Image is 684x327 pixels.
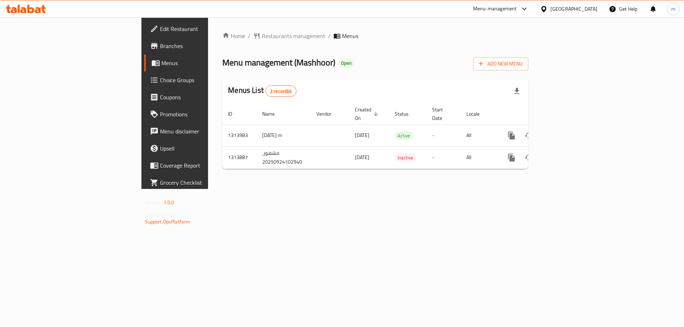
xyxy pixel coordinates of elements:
[338,60,354,66] span: Open
[338,59,354,68] div: Open
[395,154,416,162] span: Inactive
[256,146,311,169] td: مشهور, 20250924102940
[144,157,256,174] a: Coverage Report
[508,83,525,100] div: Export file
[461,125,497,146] td: All
[262,110,284,118] span: Name
[144,54,256,72] a: Menus
[144,20,256,37] a: Edit Restaurant
[253,32,325,40] a: Restaurants management
[160,93,250,101] span: Coupons
[160,144,250,153] span: Upsell
[160,76,250,84] span: Choice Groups
[144,174,256,191] a: Grocery Checklist
[550,5,597,13] div: [GEOGRAPHIC_DATA]
[395,110,418,118] span: Status
[228,110,242,118] span: ID
[265,85,296,97] div: Total records count
[161,59,250,67] span: Menus
[395,131,413,140] div: Active
[432,105,452,122] span: Start Date
[328,32,331,40] li: /
[145,210,178,219] span: Get support on:
[144,89,256,106] a: Coupons
[262,32,325,40] span: Restaurants management
[473,5,517,13] div: Menu-management
[466,110,489,118] span: Locale
[671,5,675,13] span: m
[316,110,341,118] span: Vendor
[256,125,311,146] td: [DATE] m
[160,25,250,33] span: Edit Restaurant
[266,88,296,95] span: 2 record(s)
[144,106,256,123] a: Promotions
[426,125,461,146] td: -
[479,59,523,68] span: Add New Menu
[461,146,497,169] td: All
[144,123,256,140] a: Menu disclaimer
[355,153,369,162] span: [DATE]
[160,42,250,50] span: Branches
[144,140,256,157] a: Upsell
[355,131,369,140] span: [DATE]
[497,103,577,125] th: Actions
[160,127,250,136] span: Menu disclaimer
[144,72,256,89] a: Choice Groups
[145,217,190,226] a: Support.OpsPlatform
[228,85,296,97] h2: Menus List
[503,127,520,144] button: more
[426,146,461,169] td: -
[520,149,537,166] button: Change Status
[160,178,250,187] span: Grocery Checklist
[222,32,528,40] nav: breadcrumb
[355,105,380,122] span: Created On
[160,110,250,118] span: Promotions
[520,127,537,144] button: Change Status
[144,37,256,54] a: Branches
[342,32,358,40] span: Menus
[145,198,162,207] span: Version:
[473,57,528,70] button: Add New Menu
[160,161,250,170] span: Coverage Report
[222,54,335,70] span: Menu management ( Mashhoor )
[395,132,413,140] span: Active
[503,149,520,166] button: more
[164,198,175,207] span: 1.0.0
[222,103,577,169] table: enhanced table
